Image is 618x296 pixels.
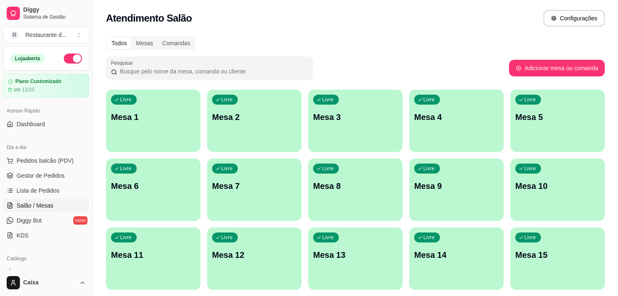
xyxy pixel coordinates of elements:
[17,120,45,128] span: Dashboard
[524,96,536,103] p: Livre
[23,279,76,286] span: Caixa
[120,234,132,241] p: Livre
[111,59,136,66] label: Pesquisar
[543,10,605,27] button: Configurações
[207,159,302,221] button: LivreMesa 7
[117,67,308,76] input: Pesquisar
[510,159,605,221] button: LivreMesa 10
[3,154,89,167] button: Pedidos balcão (PDV)
[308,228,403,290] button: LivreMesa 13
[409,159,504,221] button: LivreMesa 9
[509,60,605,76] button: Adicionar mesa ou comanda
[106,228,200,290] button: LivreMesa 11
[3,104,89,117] div: Acesso Rápido
[414,249,499,261] p: Mesa 14
[131,37,157,49] div: Mesas
[106,159,200,221] button: LivreMesa 6
[106,12,192,25] h2: Atendimento Salão
[3,184,89,197] a: Lista de Pedidos
[17,201,53,210] span: Salão / Mesas
[212,111,297,123] p: Mesa 2
[409,90,504,152] button: LivreMesa 4
[409,228,504,290] button: LivreMesa 14
[64,54,82,64] button: Alterar Status
[414,180,499,192] p: Mesa 9
[17,186,60,195] span: Lista de Pedidos
[313,249,398,261] p: Mesa 13
[3,199,89,212] a: Salão / Mesas
[17,216,42,225] span: Diggy Bot
[25,31,67,39] div: Restaurante d ...
[3,273,89,293] button: Caixa
[221,165,233,172] p: Livre
[10,54,45,63] div: Loja aberta
[515,180,600,192] p: Mesa 10
[10,31,19,39] span: R
[212,180,297,192] p: Mesa 7
[3,27,89,43] button: Select a team
[17,268,40,276] span: Produtos
[158,37,195,49] div: Comandas
[15,78,61,85] article: Plano Customizado
[14,86,34,93] article: até 11/10
[207,90,302,152] button: LivreMesa 2
[120,96,132,103] p: Livre
[23,14,86,20] span: Sistema de Gestão
[3,265,89,279] a: Produtos
[3,252,89,265] div: Catálogo
[3,3,89,23] a: DiggySistema de Gestão
[17,171,65,180] span: Gestor de Pedidos
[3,169,89,182] a: Gestor de Pedidos
[423,234,435,241] p: Livre
[3,117,89,131] a: Dashboard
[17,231,29,240] span: KDS
[524,234,536,241] p: Livre
[313,180,398,192] p: Mesa 8
[111,249,196,261] p: Mesa 11
[322,96,334,103] p: Livre
[3,229,89,242] a: KDS
[414,111,499,123] p: Mesa 4
[17,157,74,165] span: Pedidos balcão (PDV)
[423,165,435,172] p: Livre
[524,165,536,172] p: Livre
[120,165,132,172] p: Livre
[510,228,605,290] button: LivreMesa 15
[106,90,200,152] button: LivreMesa 1
[510,90,605,152] button: LivreMesa 5
[107,37,131,49] div: Todos
[322,234,334,241] p: Livre
[111,111,196,123] p: Mesa 1
[515,249,600,261] p: Mesa 15
[221,234,233,241] p: Livre
[3,214,89,227] a: Diggy Botnovo
[212,249,297,261] p: Mesa 12
[308,159,403,221] button: LivreMesa 8
[308,90,403,152] button: LivreMesa 3
[3,141,89,154] div: Dia a dia
[3,74,89,98] a: Plano Customizadoaté 11/10
[23,6,86,14] span: Diggy
[515,111,600,123] p: Mesa 5
[313,111,398,123] p: Mesa 3
[423,96,435,103] p: Livre
[111,180,196,192] p: Mesa 6
[322,165,334,172] p: Livre
[207,228,302,290] button: LivreMesa 12
[221,96,233,103] p: Livre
